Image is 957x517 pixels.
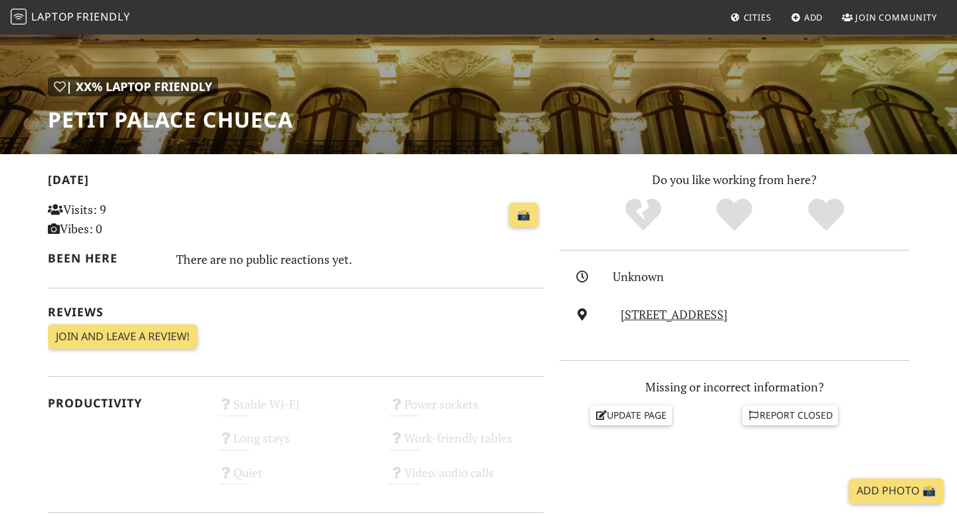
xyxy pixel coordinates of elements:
[689,197,780,233] div: Yes
[48,396,203,410] h2: Productivity
[48,305,544,319] h2: Reviews
[48,173,544,192] h2: [DATE]
[211,462,381,496] div: Quiet
[48,324,197,350] a: Join and leave a review!
[560,377,909,397] p: Missing or incorrect information?
[31,9,74,24] span: Laptop
[211,393,381,427] div: Stable Wi-Fi
[381,393,552,427] div: Power sockets
[48,107,293,132] h1: Petit Palace Chueca
[11,9,27,25] img: LaptopFriendly
[855,11,937,23] span: Join Community
[742,405,838,425] a: Report closed
[786,5,829,29] a: Add
[381,462,552,496] div: Video/audio calls
[176,249,544,270] div: There are no public reactions yet.
[597,197,689,233] div: No
[76,9,130,24] span: Friendly
[381,427,552,461] div: Work-friendly tables
[509,203,538,228] a: 📸
[621,306,728,322] a: [STREET_ADDRESS]
[211,427,381,461] div: Long stays
[48,251,160,265] h2: Been here
[560,170,909,189] p: Do you like working from here?
[744,11,772,23] span: Cities
[11,6,130,29] a: LaptopFriendly LaptopFriendly
[804,11,823,23] span: Add
[613,267,917,286] div: Unknown
[48,77,218,96] div: | XX% Laptop Friendly
[837,5,942,29] a: Join Community
[48,200,203,239] p: Visits: 9 Vibes: 0
[590,405,673,425] a: Update page
[849,478,944,504] a: Add Photo 📸
[725,5,777,29] a: Cities
[780,197,872,233] div: Definitely!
